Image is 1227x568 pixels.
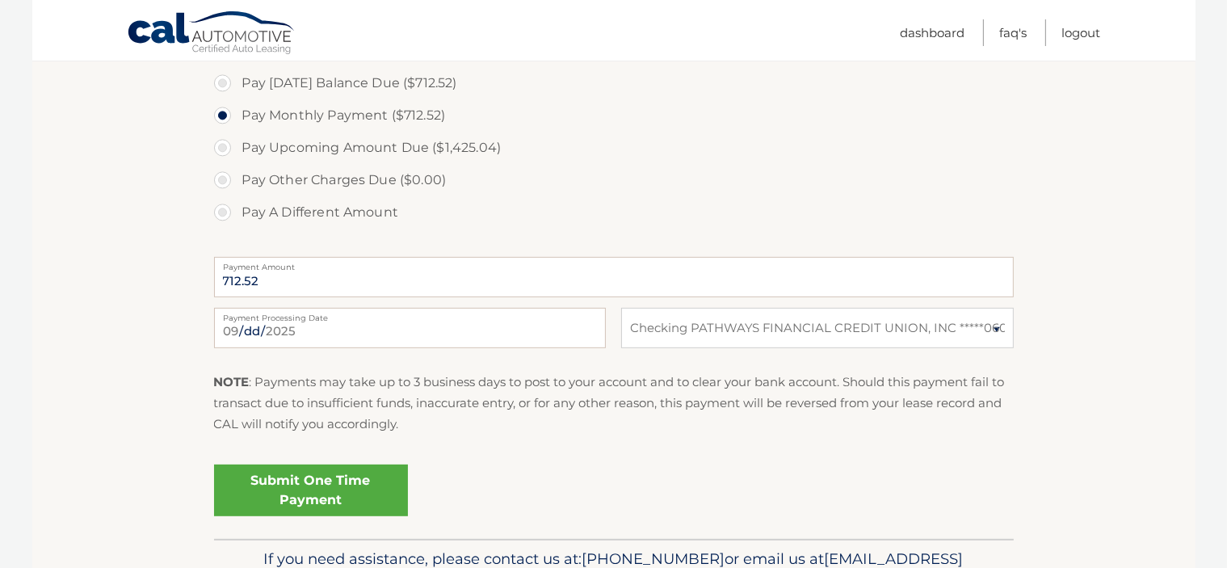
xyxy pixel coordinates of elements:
[1000,19,1027,46] a: FAQ's
[214,374,250,389] strong: NOTE
[582,549,725,568] span: [PHONE_NUMBER]
[214,257,1014,297] input: Payment Amount
[214,372,1014,435] p: : Payments may take up to 3 business days to post to your account and to clear your bank account....
[214,164,1014,196] label: Pay Other Charges Due ($0.00)
[214,257,1014,270] label: Payment Amount
[214,308,606,321] label: Payment Processing Date
[214,132,1014,164] label: Pay Upcoming Amount Due ($1,425.04)
[214,308,606,348] input: Payment Date
[1062,19,1101,46] a: Logout
[214,67,1014,99] label: Pay [DATE] Balance Due ($712.52)
[214,196,1014,229] label: Pay A Different Amount
[127,11,296,57] a: Cal Automotive
[214,465,408,516] a: Submit One Time Payment
[214,99,1014,132] label: Pay Monthly Payment ($712.52)
[901,19,965,46] a: Dashboard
